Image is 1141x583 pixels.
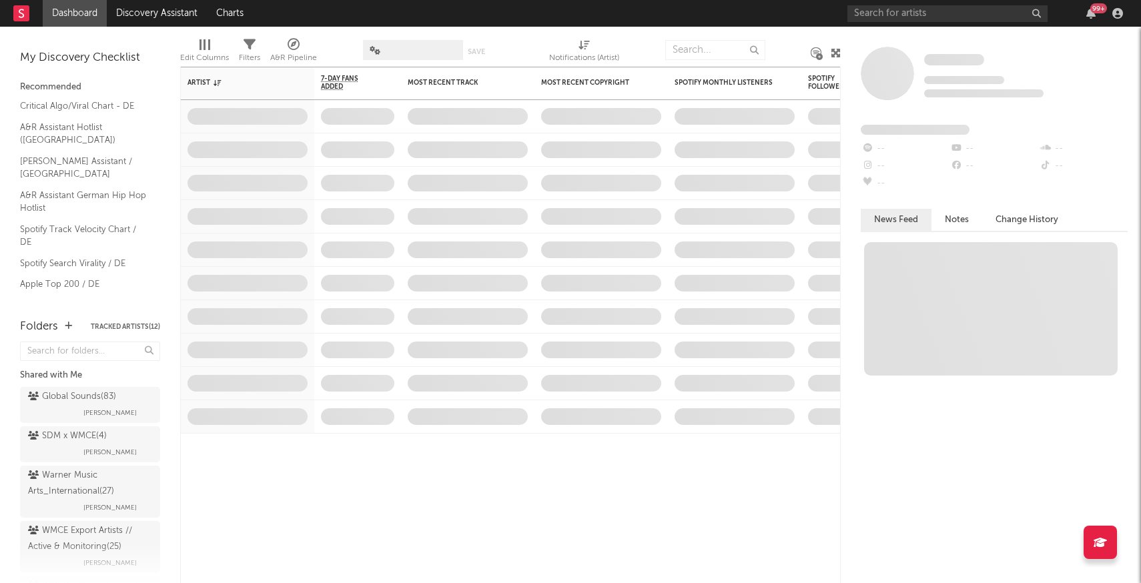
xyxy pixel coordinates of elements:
[20,277,147,291] a: Apple Top 200 / DE
[28,428,107,444] div: SDM x WMCE ( 4 )
[28,389,116,405] div: Global Sounds ( 83 )
[83,444,137,460] span: [PERSON_NAME]
[83,555,137,571] span: [PERSON_NAME]
[28,468,149,500] div: Warner Music Arts_International ( 27 )
[549,33,619,72] div: Notifications (Artist)
[83,405,137,421] span: [PERSON_NAME]
[924,76,1004,84] span: Tracking Since: [DATE]
[83,500,137,516] span: [PERSON_NAME]
[239,33,260,72] div: Filters
[808,75,855,91] div: Spotify Followers
[1039,157,1128,175] div: --
[180,33,229,72] div: Edit Columns
[1086,8,1096,19] button: 99+
[408,79,508,87] div: Most Recent Track
[270,50,317,66] div: A&R Pipeline
[665,40,765,60] input: Search...
[549,50,619,66] div: Notifications (Artist)
[931,209,982,231] button: Notes
[861,175,949,192] div: --
[924,53,984,67] a: Some Artist
[861,157,949,175] div: --
[20,426,160,462] a: SDM x WMCE(4)[PERSON_NAME]
[20,521,160,573] a: WMCE Export Artists // Active & Monitoring(25)[PERSON_NAME]
[675,79,775,87] div: Spotify Monthly Listeners
[91,324,160,330] button: Tracked Artists(12)
[861,209,931,231] button: News Feed
[541,79,641,87] div: Most Recent Copyright
[1039,140,1128,157] div: --
[924,89,1044,97] span: 0 fans last week
[239,50,260,66] div: Filters
[949,140,1038,157] div: --
[20,79,160,95] div: Recommended
[847,5,1048,22] input: Search for artists
[861,140,949,157] div: --
[20,342,160,361] input: Search for folders...
[20,256,147,271] a: Spotify Search Virality / DE
[20,387,160,423] a: Global Sounds(83)[PERSON_NAME]
[982,209,1072,231] button: Change History
[270,33,317,72] div: A&R Pipeline
[468,48,485,55] button: Save
[20,319,58,335] div: Folders
[1090,3,1107,13] div: 99 +
[20,120,147,147] a: A&R Assistant Hotlist ([GEOGRAPHIC_DATA])
[180,50,229,66] div: Edit Columns
[20,222,147,249] a: Spotify Track Velocity Chart / DE
[20,99,147,113] a: Critical Algo/Viral Chart - DE
[861,125,970,135] span: Fans Added by Platform
[187,79,288,87] div: Artist
[28,523,149,555] div: WMCE Export Artists // Active & Monitoring ( 25 )
[949,157,1038,175] div: --
[20,368,160,384] div: Shared with Me
[20,50,160,66] div: My Discovery Checklist
[20,188,147,215] a: A&R Assistant German Hip Hop Hotlist
[924,54,984,65] span: Some Artist
[20,154,147,181] a: [PERSON_NAME] Assistant / [GEOGRAPHIC_DATA]
[20,466,160,518] a: Warner Music Arts_International(27)[PERSON_NAME]
[321,75,374,91] span: 7-Day Fans Added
